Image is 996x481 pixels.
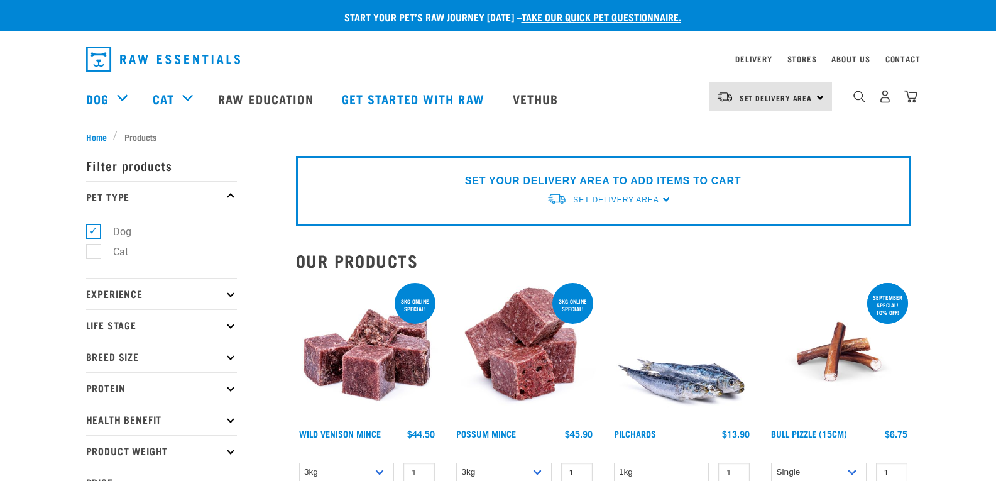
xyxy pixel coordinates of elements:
img: Raw Essentials Logo [86,47,240,72]
p: SET YOUR DELIVERY AREA TO ADD ITEMS TO CART [465,174,741,189]
label: Dog [93,224,136,240]
nav: dropdown navigation [76,41,921,77]
a: About Us [831,57,870,61]
p: Health Benefit [86,404,237,435]
img: home-icon@2x.png [904,90,917,103]
div: $44.50 [407,429,435,439]
a: Get started with Raw [329,74,500,124]
a: Bull Pizzle (15cm) [771,431,847,436]
div: $13.90 [722,429,750,439]
div: $6.75 [885,429,907,439]
a: Stores [787,57,817,61]
p: Protein [86,372,237,404]
span: Home [86,130,107,143]
a: Vethub [500,74,574,124]
label: Cat [93,244,133,260]
p: Life Stage [86,309,237,341]
img: user.png [878,90,892,103]
img: home-icon-1@2x.png [853,91,865,102]
img: Bull Pizzle [768,280,911,423]
a: Possum Mince [456,431,516,436]
a: Wild Venison Mince [299,431,381,436]
a: Delivery [735,57,772,61]
div: $45.90 [565,429,593,439]
a: Contact [885,57,921,61]
div: September special! 10% off! [867,288,908,322]
img: van-moving.png [547,192,567,206]
a: Pilchards [614,431,656,436]
span: Set Delivery Area [573,196,659,204]
img: Four Whole Pilchards [611,280,753,423]
a: take our quick pet questionnaire. [522,14,681,19]
img: 1102 Possum Mince 01 [453,280,596,423]
img: Pile Of Cubed Wild Venison Mince For Pets [296,280,439,423]
a: Cat [153,89,174,108]
h2: Our Products [296,251,911,270]
img: van-moving.png [716,91,733,102]
p: Filter products [86,150,237,181]
p: Product Weight [86,435,237,467]
span: Set Delivery Area [740,96,813,100]
p: Pet Type [86,181,237,213]
nav: breadcrumbs [86,130,911,143]
p: Breed Size [86,341,237,372]
a: Raw Education [205,74,329,124]
a: Dog [86,89,109,108]
a: Home [86,130,114,143]
p: Experience [86,278,237,309]
div: 3kg online special! [552,292,593,318]
div: 3kg online special! [395,292,435,318]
